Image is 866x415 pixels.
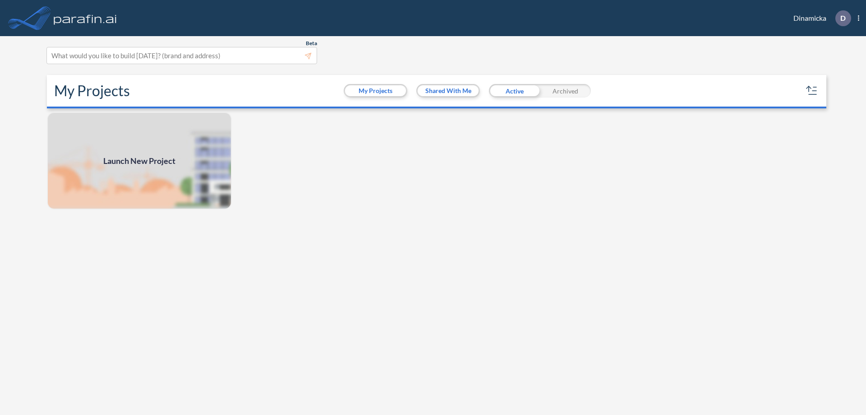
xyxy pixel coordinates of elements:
[47,112,232,210] img: add
[52,9,119,27] img: logo
[805,84,819,98] button: sort
[47,112,232,210] a: Launch New Project
[780,10,859,26] div: Dinamicka
[840,14,846,22] p: D
[418,85,479,96] button: Shared With Me
[345,85,406,96] button: My Projects
[54,82,130,99] h2: My Projects
[489,84,540,98] div: Active
[306,40,317,47] span: Beta
[540,84,591,98] div: Archived
[103,155,175,167] span: Launch New Project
